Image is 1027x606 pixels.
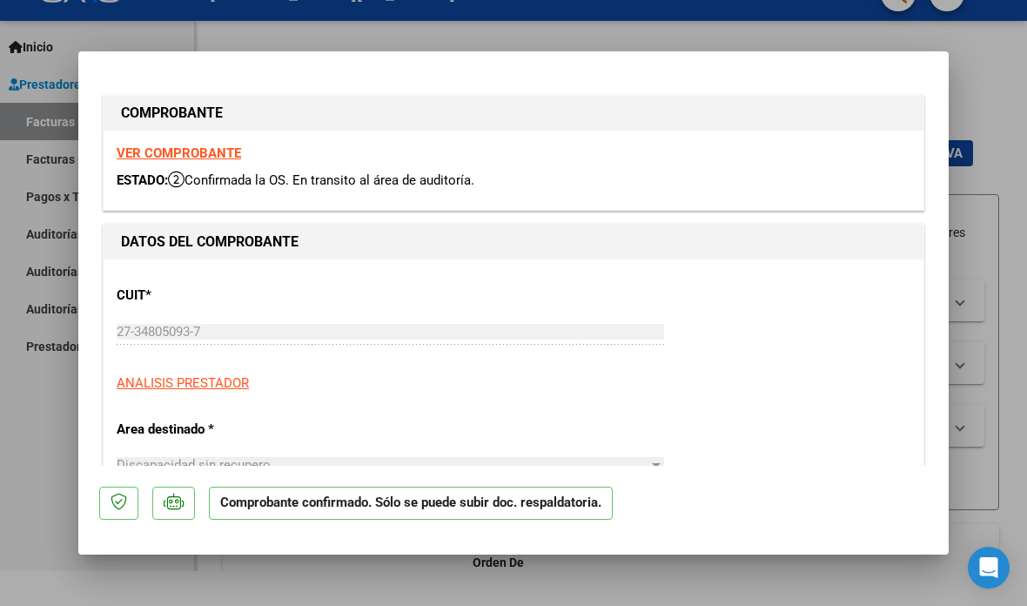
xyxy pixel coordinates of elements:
strong: DATOS DEL COMPROBANTE [121,233,299,250]
strong: COMPROBANTE [121,104,223,121]
span: Confirmada la OS. En transito al área de auditoría. [168,172,474,188]
p: Comprobante confirmado. Sólo se puede subir doc. respaldatoria. [209,487,613,521]
div: Open Intercom Messenger [968,547,1010,589]
span: ANALISIS PRESTADOR [117,375,249,391]
span: Discapacidad sin recupero [117,457,271,473]
span: ESTADO: [117,172,168,188]
p: Area destinado * [117,420,355,440]
a: VER COMPROBANTE [117,145,241,161]
p: CUIT [117,286,355,306]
